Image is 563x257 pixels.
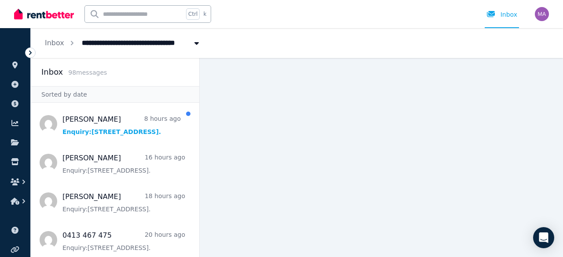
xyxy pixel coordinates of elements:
span: 98 message s [68,69,107,76]
img: Matthew [535,7,549,21]
img: RentBetter [14,7,74,21]
span: k [203,11,206,18]
a: [PERSON_NAME]16 hours agoEnquiry:[STREET_ADDRESS]. [62,153,185,175]
div: Inbox [486,10,517,19]
a: Inbox [45,39,64,47]
div: Open Intercom Messenger [533,227,554,248]
a: [PERSON_NAME]8 hours agoEnquiry:[STREET_ADDRESS]. [62,114,181,136]
nav: Breadcrumb [31,28,215,58]
span: Ctrl [186,8,200,20]
a: 0413 467 47520 hours agoEnquiry:[STREET_ADDRESS]. [62,230,185,252]
nav: Message list [31,103,199,257]
a: [PERSON_NAME]18 hours agoEnquiry:[STREET_ADDRESS]. [62,192,185,214]
h2: Inbox [41,66,63,78]
div: Sorted by date [31,86,199,103]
